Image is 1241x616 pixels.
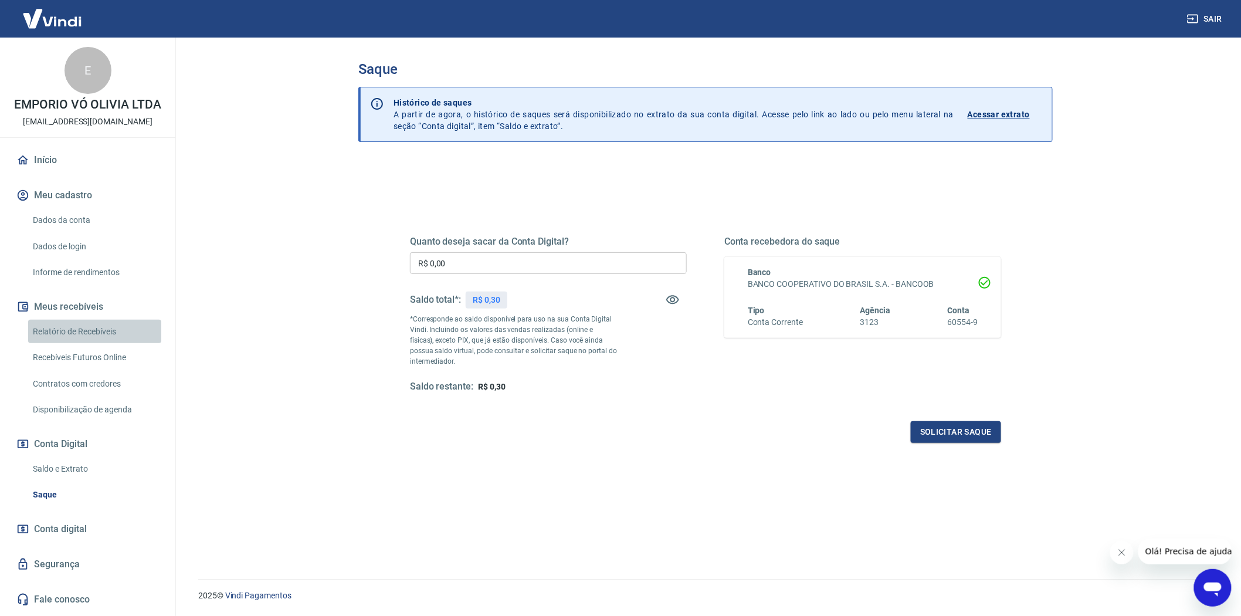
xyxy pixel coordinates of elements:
[14,99,161,111] p: EMPORIO VÓ OLIVIA LTDA
[198,590,1213,602] p: 2025 ©
[28,208,161,232] a: Dados da conta
[748,316,803,329] h6: Conta Corrente
[968,97,1043,132] a: Acessar extrato
[724,236,1001,248] h5: Conta recebedora do saque
[34,521,87,537] span: Conta digital
[394,97,954,132] p: A partir de agora, o histórico de saques será disponibilizado no extrato da sua conta digital. Ac...
[14,182,161,208] button: Meu cadastro
[28,483,161,507] a: Saque
[28,346,161,370] a: Recebíveis Futuros Online
[947,316,978,329] h6: 60554-9
[28,235,161,259] a: Dados de login
[410,314,618,367] p: *Corresponde ao saldo disponível para uso na sua Conta Digital Vindi. Incluindo os valores das ve...
[14,516,161,542] a: Conta digital
[473,294,500,306] p: R$ 0,30
[1185,8,1227,30] button: Sair
[748,306,765,315] span: Tipo
[911,421,1001,443] button: Solicitar saque
[14,551,161,577] a: Segurança
[358,61,1053,77] h3: Saque
[14,147,161,173] a: Início
[394,97,954,109] p: Histórico de saques
[947,306,969,315] span: Conta
[968,109,1030,120] p: Acessar extrato
[1138,539,1232,564] iframe: Mensagem da empresa
[410,381,473,393] h5: Saldo restante:
[14,1,90,36] img: Vindi
[14,294,161,320] button: Meus recebíveis
[7,8,99,18] span: Olá! Precisa de ajuda?
[1194,569,1232,607] iframe: Botão para abrir a janela de mensagens
[23,116,152,128] p: [EMAIL_ADDRESS][DOMAIN_NAME]
[860,316,891,329] h6: 3123
[28,398,161,422] a: Disponibilização de agenda
[478,382,506,391] span: R$ 0,30
[225,591,291,600] a: Vindi Pagamentos
[28,320,161,344] a: Relatório de Recebíveis
[28,260,161,285] a: Informe de rendimentos
[14,431,161,457] button: Conta Digital
[410,236,687,248] h5: Quanto deseja sacar da Conta Digital?
[65,47,111,94] div: E
[410,294,461,306] h5: Saldo total*:
[860,306,891,315] span: Agência
[748,278,978,290] h6: BANCO COOPERATIVO DO BRASIL S.A. - BANCOOB
[1110,541,1134,564] iframe: Fechar mensagem
[14,587,161,612] a: Fale conosco
[28,457,161,481] a: Saldo e Extrato
[28,372,161,396] a: Contratos com credores
[748,268,771,277] span: Banco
